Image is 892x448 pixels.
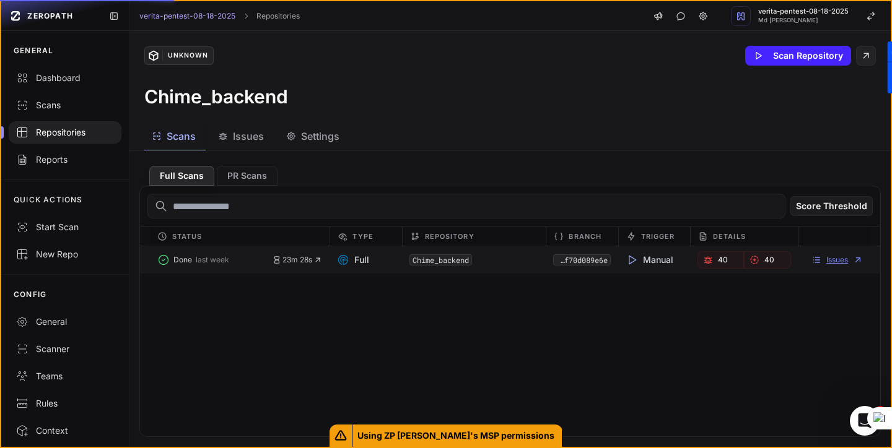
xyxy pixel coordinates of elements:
[724,1,891,31] button: verita-pentest-08-18-2025 Md [PERSON_NAME]
[744,251,790,269] a: 40
[1,363,129,390] a: Teams
[16,370,114,382] div: Teams
[1,417,129,444] a: Context
[626,254,673,266] span: Manual
[690,226,798,246] div: Details
[718,255,728,265] span: 40
[196,255,229,265] span: last week
[1,213,129,241] button: Start Scan
[14,46,53,56] p: GENERAL
[242,12,250,20] svg: chevron right,
[149,166,214,186] button: Full Scans
[16,99,114,111] div: Scans
[140,246,880,274] div: Done last week 23m 28s Full Chime_backend 55aaecb1-2360-48eb-92b8-d2f70d089e6e Manual 40 40 Issues
[16,248,114,261] div: New Repo
[1,119,129,146] a: Repositories
[16,221,114,233] div: Start Scan
[1,390,129,417] a: Rules
[1,146,129,173] a: Reports
[402,226,546,246] div: Repository
[14,290,46,299] p: CONFIG
[16,343,114,355] div: Scanner
[14,195,83,205] p: QUICK ACTIONS
[233,129,264,144] span: Issues
[1,335,129,363] a: Scanner
[16,72,114,84] div: Dashboard
[745,46,851,66] button: Scan Repository
[173,255,192,265] span: Done
[337,254,369,266] span: Full
[16,126,114,139] div: Repositories
[157,251,273,269] button: Done last week
[273,255,322,265] button: 23m 28s
[352,424,562,447] span: Using ZP [PERSON_NAME]'s MSP permissions
[217,166,278,186] button: PR Scans
[758,17,849,24] span: Md [PERSON_NAME]
[1,64,129,92] a: Dashboard
[301,129,339,144] span: Settings
[139,11,300,21] nav: breadcrumb
[16,424,114,437] div: Context
[811,255,863,265] a: Issues
[330,226,401,246] div: Type
[758,8,849,15] span: verita-pentest-08-18-2025
[144,85,288,108] h3: Chime_backend
[1,92,129,119] a: Scans
[850,406,880,436] iframe: Intercom live chat
[162,50,213,61] div: Unknown
[16,153,114,166] div: Reports
[697,251,744,269] a: 40
[1,241,129,268] a: New Repo
[1,308,129,335] a: General
[16,316,114,328] div: General
[553,254,610,265] button: 55aaecb1-2360-48eb-92b8-d2f70d089e6e
[16,397,114,410] div: Rules
[150,226,330,246] div: Status
[139,11,235,21] a: verita-pentest-08-18-2025
[256,11,300,21] a: Repositories
[875,406,885,416] span: 1
[167,129,196,144] span: Scans
[6,6,99,26] a: ZEROPATH
[27,11,73,21] span: ZEROPATH
[790,196,873,216] button: Score Threshold
[409,254,472,265] code: Chime_backend
[546,226,618,246] div: Branch
[764,255,774,265] span: 40
[618,226,690,246] div: Trigger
